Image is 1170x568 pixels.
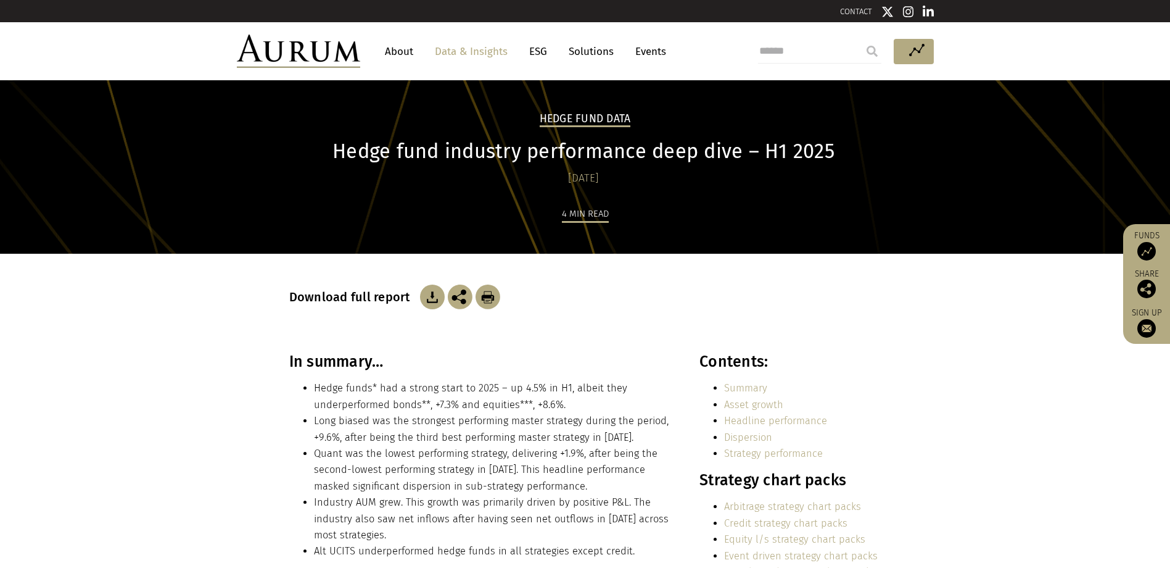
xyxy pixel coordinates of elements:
[289,170,878,187] div: [DATE]
[903,6,914,18] img: Instagram icon
[1129,307,1164,338] a: Sign up
[724,448,823,459] a: Strategy performance
[314,446,673,495] li: Quant was the lowest performing strategy, delivering +1.9%, after being the second-lowest perform...
[562,206,609,223] div: 4 min read
[289,140,878,164] h1: Hedge fund industry performance deep dive – H1 2025
[1137,280,1156,298] img: Share this post
[1137,319,1156,338] img: Sign up to our newsletter
[840,7,872,16] a: CONTACT
[523,40,553,63] a: ESG
[429,40,514,63] a: Data & Insights
[724,550,878,562] a: Event driven strategy chart packs
[540,112,631,127] h2: Hedge Fund Data
[314,413,673,446] li: Long biased was the strongest performing master strategy during the period, +9.6%, after being th...
[881,6,894,18] img: Twitter icon
[724,501,861,512] a: Arbitrage strategy chart packs
[1137,242,1156,261] img: Access Funds
[1129,230,1164,261] a: Funds
[420,285,445,309] img: Download Article
[860,39,884,64] input: Submit
[314,543,673,559] li: Alt UCITS underperformed hedge funds in all strategies except credit.
[724,517,847,529] a: Credit strategy chart packs
[699,471,878,490] h3: Strategy chart packs
[476,285,500,309] img: Download Article
[724,432,772,443] a: Dispersion
[1129,270,1164,298] div: Share
[237,35,360,68] img: Aurum
[314,495,673,543] li: Industry AUM grew. This growth was primarily driven by positive P&L. The industry also saw net in...
[314,380,673,413] li: Hedge funds* had a strong start to 2025 – up 4.5% in H1, albeit they underperformed bonds**, +7.3...
[289,353,673,371] h3: In summary…
[448,285,472,309] img: Share this post
[629,40,666,63] a: Events
[724,415,827,427] a: Headline performance
[923,6,934,18] img: Linkedin icon
[562,40,620,63] a: Solutions
[724,399,783,411] a: Asset growth
[289,290,417,304] h3: Download full report
[724,533,865,545] a: Equity l/s strategy chart packs
[724,382,767,394] a: Summary
[699,353,878,371] h3: Contents:
[379,40,419,63] a: About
